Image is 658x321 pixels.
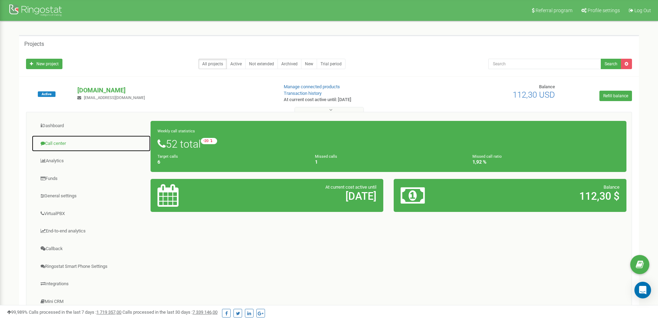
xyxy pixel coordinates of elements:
a: Dashboard [32,117,151,134]
h2: 112,30 $ [477,190,619,202]
small: Missed calls [315,154,337,159]
small: -20 [201,138,217,144]
a: Trial period [317,59,345,69]
h1: 52 total [157,138,619,150]
button: Search [601,59,621,69]
a: New [301,59,317,69]
span: Log Out [634,8,651,13]
a: Integrations [32,275,151,293]
p: At current cost active until: [DATE] [284,97,427,103]
p: [DOMAIN_NAME] [77,86,272,95]
a: Ringostat Smart Phone Settings [32,258,151,275]
span: 99,989% [7,310,28,315]
small: Weekly call statistics [157,129,195,133]
input: Search [488,59,601,69]
span: Calls processed in the last 30 days : [122,310,217,315]
a: Call center [32,135,151,152]
span: Referral program [536,8,572,13]
span: Balance [539,84,555,89]
a: All projects [198,59,227,69]
a: New project [26,59,62,69]
h4: 1,92 % [472,159,619,165]
a: General settings [32,188,151,205]
span: Profile settings [588,8,620,13]
a: Funds [32,170,151,187]
span: Active [38,91,55,97]
a: Refill balance [599,91,632,101]
a: Callback [32,240,151,257]
small: Missed call ratio [472,154,502,159]
a: Transaction history [284,91,322,96]
u: 7 339 146,00 [193,310,217,315]
span: At current cost active until [325,184,376,190]
a: Active [227,59,246,69]
a: Not extended [245,59,278,69]
h4: 1 [315,159,462,165]
a: End-to-end analytics [32,223,151,240]
u: 1 719 357,00 [96,310,121,315]
h2: [DATE] [234,190,376,202]
a: Mini CRM [32,293,151,310]
span: 112,30 USD [513,90,555,100]
a: Manage connected products [284,84,340,89]
a: VirtualPBX [32,205,151,222]
span: Balance [604,184,619,190]
a: Analytics [32,153,151,170]
span: Calls processed in the last 7 days : [29,310,121,315]
h5: Projects [24,41,44,47]
small: Target calls [157,154,178,159]
span: [EMAIL_ADDRESS][DOMAIN_NAME] [84,96,145,100]
div: Open Intercom Messenger [634,282,651,298]
h4: 6 [157,159,305,165]
a: Archived [277,59,301,69]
